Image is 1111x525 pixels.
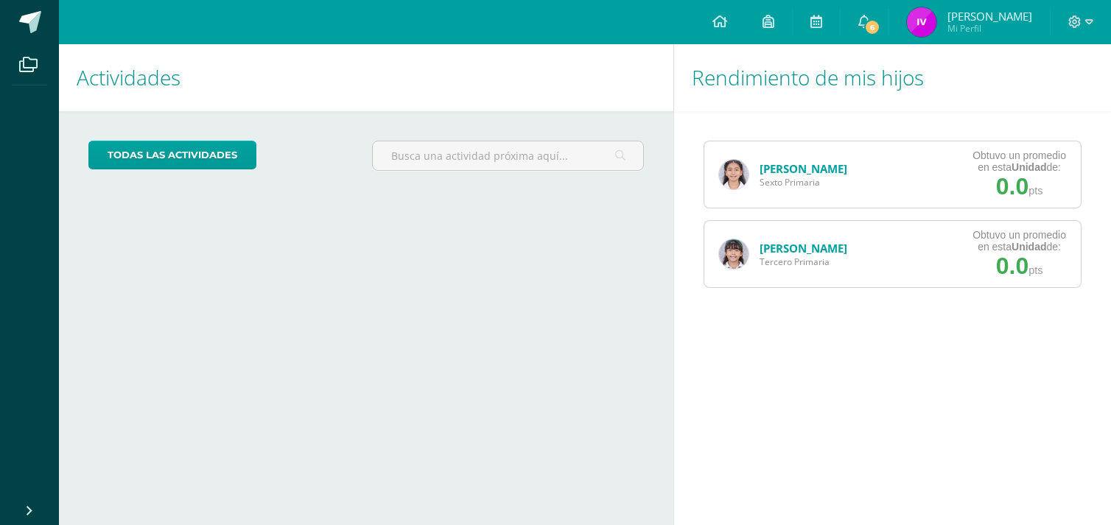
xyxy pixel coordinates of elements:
span: pts [1028,185,1042,197]
span: Tercero Primaria [760,256,847,268]
span: 0.0 [996,253,1028,279]
strong: Unidad [1012,241,1046,253]
span: Sexto Primaria [760,176,847,188]
img: 5d71daaa9fafff1befb463f1d9cd7abd.png [719,160,749,189]
div: Obtuvo un promedio en esta de: [972,229,1066,253]
img: 13a6e01e81be49ffb159869d9dac0269.png [719,239,749,269]
span: 0.0 [996,173,1028,200]
img: 63131e9f9ecefa68a367872e9c6fe8c2.png [907,7,936,37]
a: [PERSON_NAME] [760,161,847,176]
span: 6 [864,19,880,35]
div: Obtuvo un promedio en esta de: [972,149,1066,173]
a: [PERSON_NAME] [760,241,847,256]
h1: Actividades [77,44,656,111]
strong: Unidad [1012,161,1046,173]
input: Busca una actividad próxima aquí... [373,141,643,170]
a: todas las Actividades [88,141,256,169]
span: [PERSON_NAME] [947,9,1032,24]
span: pts [1028,264,1042,276]
span: Mi Perfil [947,22,1032,35]
h1: Rendimiento de mis hijos [692,44,1093,111]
